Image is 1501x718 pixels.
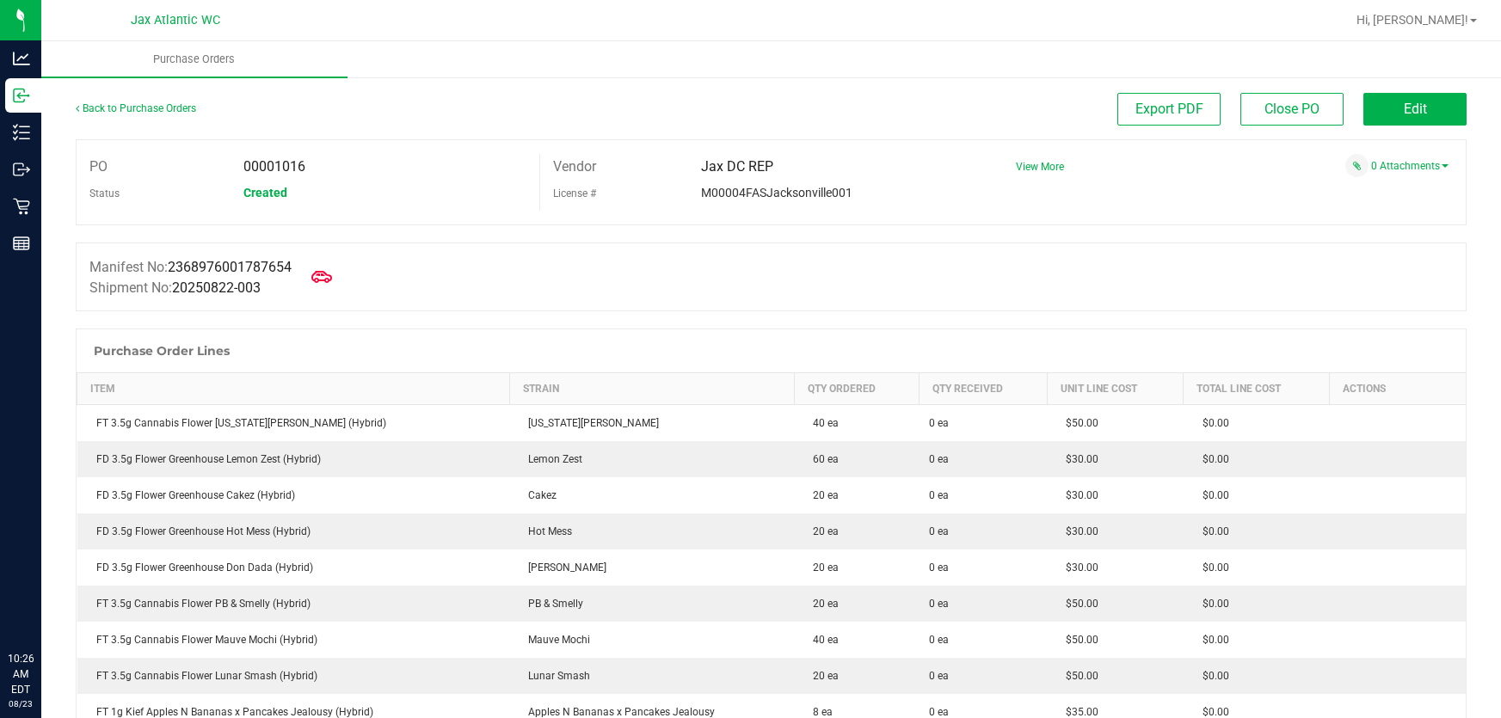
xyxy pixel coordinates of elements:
[794,373,919,405] th: Qty Ordered
[520,706,715,718] span: Apples N Bananas x Pancakes Jealousy
[520,670,590,682] span: Lunar Smash
[804,598,839,610] span: 20 ea
[804,525,839,537] span: 20 ea
[1194,453,1229,465] span: $0.00
[804,706,833,718] span: 8 ea
[77,373,510,405] th: Item
[131,13,220,28] span: Jax Atlantic WC
[1240,93,1344,126] button: Close PO
[1057,453,1098,465] span: $30.00
[804,453,839,465] span: 60 ea
[1194,670,1229,682] span: $0.00
[89,257,292,278] label: Manifest No:
[13,50,30,67] inline-svg: Analytics
[1194,634,1229,646] span: $0.00
[13,198,30,215] inline-svg: Retail
[13,235,30,252] inline-svg: Reports
[520,598,583,610] span: PB & Smelly
[1057,634,1098,646] span: $50.00
[17,580,69,632] iframe: Resource center
[13,87,30,104] inline-svg: Inbound
[804,489,839,501] span: 20 ea
[520,417,659,429] span: [US_STATE][PERSON_NAME]
[1194,489,1229,501] span: $0.00
[88,560,500,575] div: FD 3.5g Flower Greenhouse Don Dada (Hybrid)
[1356,13,1468,27] span: Hi, [PERSON_NAME]!
[41,41,348,77] a: Purchase Orders
[1264,101,1320,117] span: Close PO
[1194,525,1229,537] span: $0.00
[168,259,292,275] span: 2368976001787654
[929,560,949,575] span: 0 ea
[520,453,582,465] span: Lemon Zest
[520,489,557,501] span: Cakez
[1194,417,1229,429] span: $0.00
[89,181,120,206] label: Status
[1330,373,1466,405] th: Actions
[520,562,606,574] span: [PERSON_NAME]
[172,279,261,296] span: 20250822-003
[88,488,500,503] div: FD 3.5g Flower Greenhouse Cakez (Hybrid)
[929,524,949,539] span: 0 ea
[804,634,839,646] span: 40 ea
[1117,93,1221,126] button: Export PDF
[88,415,500,431] div: FT 3.5g Cannabis Flower [US_STATE][PERSON_NAME] (Hybrid)
[1057,489,1098,501] span: $30.00
[1135,101,1203,117] span: Export PDF
[13,161,30,178] inline-svg: Outbound
[1345,154,1369,177] span: Attach a document
[1057,706,1098,718] span: $35.00
[88,668,500,684] div: FT 3.5g Cannabis Flower Lunar Smash (Hybrid)
[520,525,572,537] span: Hot Mess
[1057,525,1098,537] span: $30.00
[88,596,500,611] div: FT 3.5g Cannabis Flower PB & Smelly (Hybrid)
[509,373,794,405] th: Strain
[88,451,500,467] div: FD 3.5g Flower Greenhouse Lemon Zest (Hybrid)
[929,451,949,467] span: 0 ea
[1047,373,1183,405] th: Unit Line Cost
[1057,562,1098,574] span: $30.00
[1184,373,1330,405] th: Total Line Cost
[804,670,839,682] span: 20 ea
[1057,417,1098,429] span: $50.00
[88,524,500,539] div: FD 3.5g Flower Greenhouse Hot Mess (Hybrid)
[929,488,949,503] span: 0 ea
[305,260,339,294] span: Mark as Arrived
[553,181,596,206] label: License #
[8,651,34,697] p: 10:26 AM EDT
[94,344,230,358] h1: Purchase Order Lines
[1194,598,1229,610] span: $0.00
[701,158,773,175] span: Jax DC REP
[88,632,500,647] div: FT 3.5g Cannabis Flower Mauve Mochi (Hybrid)
[1363,93,1467,126] button: Edit
[929,415,949,431] span: 0 ea
[520,634,590,646] span: Mauve Mochi
[553,154,596,180] label: Vendor
[1057,598,1098,610] span: $50.00
[130,52,258,67] span: Purchase Orders
[243,186,287,199] span: Created
[89,278,261,298] label: Shipment No:
[89,154,108,180] label: PO
[929,632,949,647] span: 0 ea
[929,668,949,684] span: 0 ea
[13,124,30,141] inline-svg: Inventory
[1057,670,1098,682] span: $50.00
[8,697,34,710] p: 08/23
[929,596,949,611] span: 0 ea
[804,562,839,574] span: 20 ea
[804,417,839,429] span: 40 ea
[1016,161,1064,173] a: View More
[1371,160,1449,172] a: 0 Attachments
[76,102,196,114] a: Back to Purchase Orders
[1194,562,1229,574] span: $0.00
[1404,101,1427,117] span: Edit
[243,158,305,175] span: 00001016
[919,373,1047,405] th: Qty Received
[1194,706,1229,718] span: $0.00
[701,186,852,199] span: M00004FASJacksonville001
